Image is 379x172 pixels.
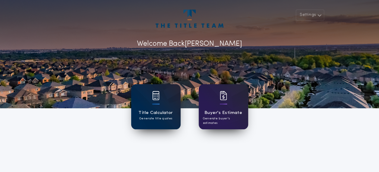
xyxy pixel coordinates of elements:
[220,91,227,100] img: card icon
[204,109,242,116] h1: Buyer's Estimate
[203,116,244,125] p: Generate buyer's estimates
[152,91,159,100] img: card icon
[199,84,248,129] a: card iconBuyer's EstimateGenerate buyer's estimates
[296,10,324,20] button: Settings
[131,84,181,129] a: card iconTitle CalculatorGenerate title quotes
[137,38,242,49] p: Welcome Back [PERSON_NAME]
[138,109,173,116] h1: Title Calculator
[139,116,172,121] p: Generate title quotes
[156,10,223,28] img: account-logo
